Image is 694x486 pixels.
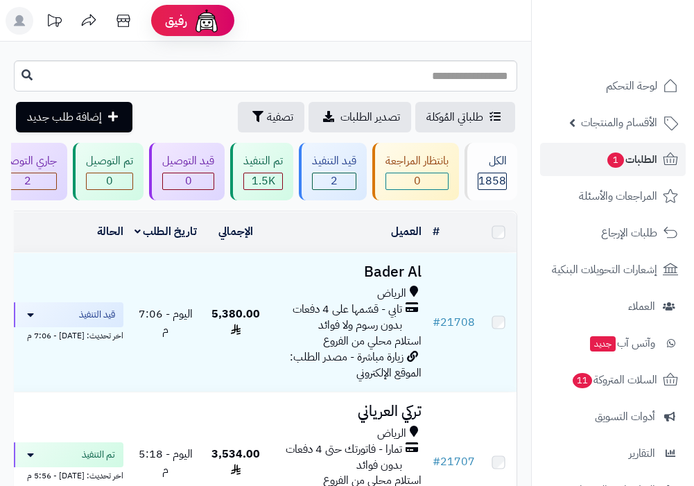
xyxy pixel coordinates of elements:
span: 2 [313,173,356,189]
div: بانتظار المراجعة [385,153,449,169]
a: وآتس آبجديد [540,327,686,360]
a: التقارير [540,437,686,470]
span: طلباتي المُوكلة [426,109,483,125]
a: لوحة التحكم [540,69,686,103]
a: قيد التوصيل 0 [146,143,227,200]
span: 0 [386,173,448,189]
a: طلبات الإرجاع [540,216,686,250]
span: طلبات الإرجاع [601,223,657,243]
div: تم التوصيل [86,153,133,169]
span: تصدير الطلبات [340,109,400,125]
a: بانتظار المراجعة 0 [370,143,462,200]
a: #21708 [433,314,475,331]
span: 0 [87,173,132,189]
span: تمارا - فاتورتك حتى 4 دفعات بدون فوائد [275,442,402,474]
a: تم التوصيل 0 [70,143,146,200]
a: السلات المتروكة11 [540,363,686,397]
span: أدوات التسويق [595,407,655,426]
span: 1.5K [244,173,282,189]
h3: Bader Al [275,264,422,280]
span: تابي - قسّمها على 4 دفعات بدون رسوم ولا فوائد [275,302,402,333]
span: التقارير [629,444,655,463]
span: زيارة مباشرة - مصدر الطلب: الموقع الإلكتروني [290,349,422,381]
div: اخر تحديث: [DATE] - 5:56 م [12,467,123,482]
span: إضافة طلب جديد [27,109,102,125]
a: العميل [391,223,422,240]
span: 1 [607,153,625,168]
span: # [433,314,440,331]
a: إشعارات التحويلات البنكية [540,253,686,286]
span: # [433,453,440,470]
span: العملاء [628,297,655,316]
span: الرياض [377,286,406,302]
span: 3,534.00 [211,446,260,478]
span: الطلبات [606,150,657,169]
a: العملاء [540,290,686,323]
a: الحالة [97,223,123,240]
a: #21707 [433,453,475,470]
span: تم التنفيذ [82,448,115,462]
span: تصفية [267,109,293,125]
img: logo-2.png [600,31,681,60]
button: تصفية [238,102,304,132]
a: الطلبات1 [540,143,686,176]
span: رفيق [165,12,187,29]
a: الإجمالي [218,223,253,240]
a: الكل1858 [462,143,520,200]
span: استلام محلي من الفروع [323,333,422,349]
div: الكل [478,153,507,169]
h3: تركي العرياني [275,403,422,419]
span: 0 [163,173,214,189]
a: تم التنفيذ 1.5K [227,143,296,200]
div: قيد التوصيل [162,153,214,169]
span: اليوم - 5:18 م [139,446,193,478]
span: الأقسام والمنتجات [581,113,657,132]
div: قيد التنفيذ [312,153,356,169]
span: المراجعات والأسئلة [579,186,657,206]
a: إضافة طلب جديد [16,102,132,132]
span: إشعارات التحويلات البنكية [552,260,657,279]
div: اخر تحديث: [DATE] - 7:06 م [12,327,123,342]
span: قيد التنفيذ [79,308,115,322]
a: قيد التنفيذ 2 [296,143,370,200]
a: المراجعات والأسئلة [540,180,686,213]
a: # [433,223,440,240]
a: تصدير الطلبات [309,102,411,132]
a: أدوات التسويق [540,400,686,433]
span: 5,380.00 [211,306,260,338]
div: 1545 [244,173,282,189]
span: وآتس آب [589,333,655,353]
div: تم التنفيذ [243,153,283,169]
span: السلات المتروكة [571,370,657,390]
span: الرياض [377,426,406,442]
a: طلباتي المُوكلة [415,102,515,132]
span: لوحة التحكم [606,76,657,96]
a: تحديثات المنصة [37,7,71,38]
span: 11 [573,373,593,389]
a: تاريخ الطلب [135,223,198,240]
img: ai-face.png [193,7,220,35]
span: جديد [590,336,616,352]
span: اليوم - 7:06 م [139,306,193,338]
span: 1858 [478,173,506,189]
